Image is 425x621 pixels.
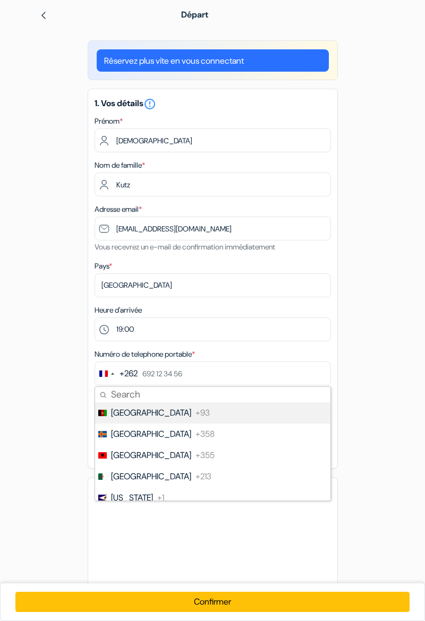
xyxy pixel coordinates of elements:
[95,402,330,501] ul: List of countries
[120,367,138,380] div: +262
[195,407,210,419] span: +93
[95,349,195,360] label: Numéro de telephone portable
[111,449,191,462] span: [GEOGRAPHIC_DATA]
[39,11,48,20] img: left_arrow.svg
[95,217,331,240] input: Entrer adresse e-mail
[95,128,331,152] input: Entrez votre prénom
[195,449,215,462] span: +355
[181,9,208,20] span: Départ
[95,305,142,316] label: Heure d'arrivée
[15,592,410,612] button: Confirmer
[95,116,123,127] label: Prénom
[95,204,142,215] label: Adresse email
[95,362,138,385] button: Change country, selected Réunion (+262)
[95,361,331,385] input: 692 12 34 56
[111,470,191,483] span: [GEOGRAPHIC_DATA]
[111,491,153,504] span: [US_STATE]
[95,242,275,252] small: Vous recevrez un e-mail de confirmation immédiatement
[95,172,331,196] input: Entrer le nom de famille
[111,428,191,441] span: [GEOGRAPHIC_DATA]
[95,160,145,171] label: Nom de famille
[95,261,112,272] label: Pays
[143,98,156,110] i: error_outline
[97,49,329,72] a: Réservez plus vite en vous connectant
[157,491,164,504] span: +1
[143,98,156,109] a: error_outline
[195,470,211,483] span: +213
[95,387,330,402] input: Search
[95,98,331,110] h5: 1. Vos détails
[111,407,191,419] span: [GEOGRAPHIC_DATA]
[195,428,215,441] span: +358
